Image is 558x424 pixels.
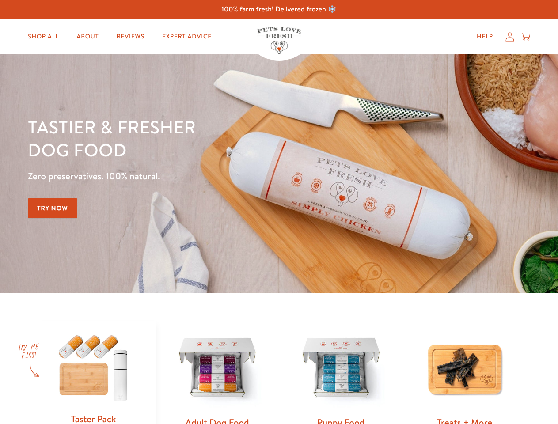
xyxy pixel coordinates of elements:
a: Expert Advice [155,28,219,45]
h1: Tastier & fresher dog food [28,115,363,161]
p: Zero preservatives. 100% natural. [28,168,363,184]
a: About [69,28,106,45]
a: Reviews [109,28,151,45]
a: Help [470,28,500,45]
a: Shop All [21,28,66,45]
a: Try Now [28,198,77,218]
img: Pets Love Fresh [257,27,301,54]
